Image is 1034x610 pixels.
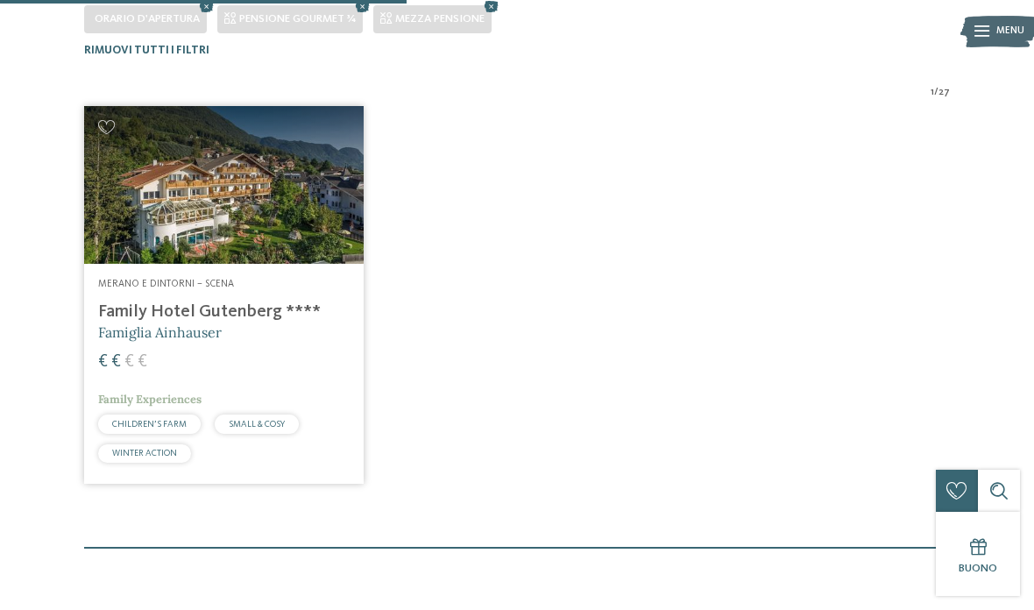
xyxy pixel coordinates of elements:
[124,353,134,371] span: €
[98,301,350,323] h4: Family Hotel Gutenberg ****
[98,353,108,371] span: €
[936,512,1020,596] a: Buono
[229,420,285,429] span: SMALL & COSY
[934,86,938,100] span: /
[111,353,121,371] span: €
[112,420,187,429] span: CHILDREN’S FARM
[959,563,997,574] span: Buono
[938,86,950,100] span: 27
[112,449,177,457] span: WINTER ACTION
[239,13,356,25] span: Pensione gourmet ¾
[98,323,222,341] span: Famiglia Ainhauser
[98,392,202,407] span: Family Experiences
[84,106,364,263] img: Family Hotel Gutenberg ****
[395,13,485,25] span: Mezza pensione
[84,45,209,56] span: Rimuovi tutti i filtri
[95,13,200,25] span: Orario d'apertura
[138,353,147,371] span: €
[84,106,364,484] a: Cercate un hotel per famiglie? Qui troverete solo i migliori! Merano e dintorni – Scena Family Ho...
[98,279,234,289] span: Merano e dintorni – Scena
[931,86,934,100] span: 1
